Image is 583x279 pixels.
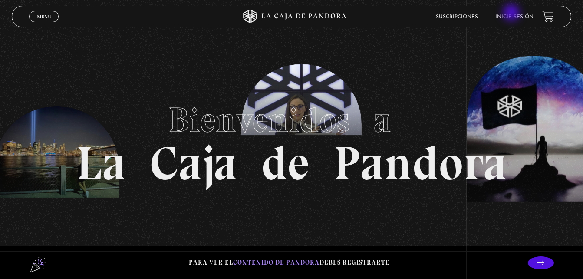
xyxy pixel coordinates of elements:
a: Inicie sesión [495,14,534,20]
a: View your shopping cart [542,10,554,22]
span: Cerrar [34,21,54,27]
h1: La Caja de Pandora [76,92,507,187]
span: Menu [37,14,51,19]
p: Para ver el debes registrarte [189,257,390,269]
span: contenido de Pandora [233,259,319,266]
span: Bienvenidos a [168,99,415,141]
a: Suscripciones [436,14,478,20]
